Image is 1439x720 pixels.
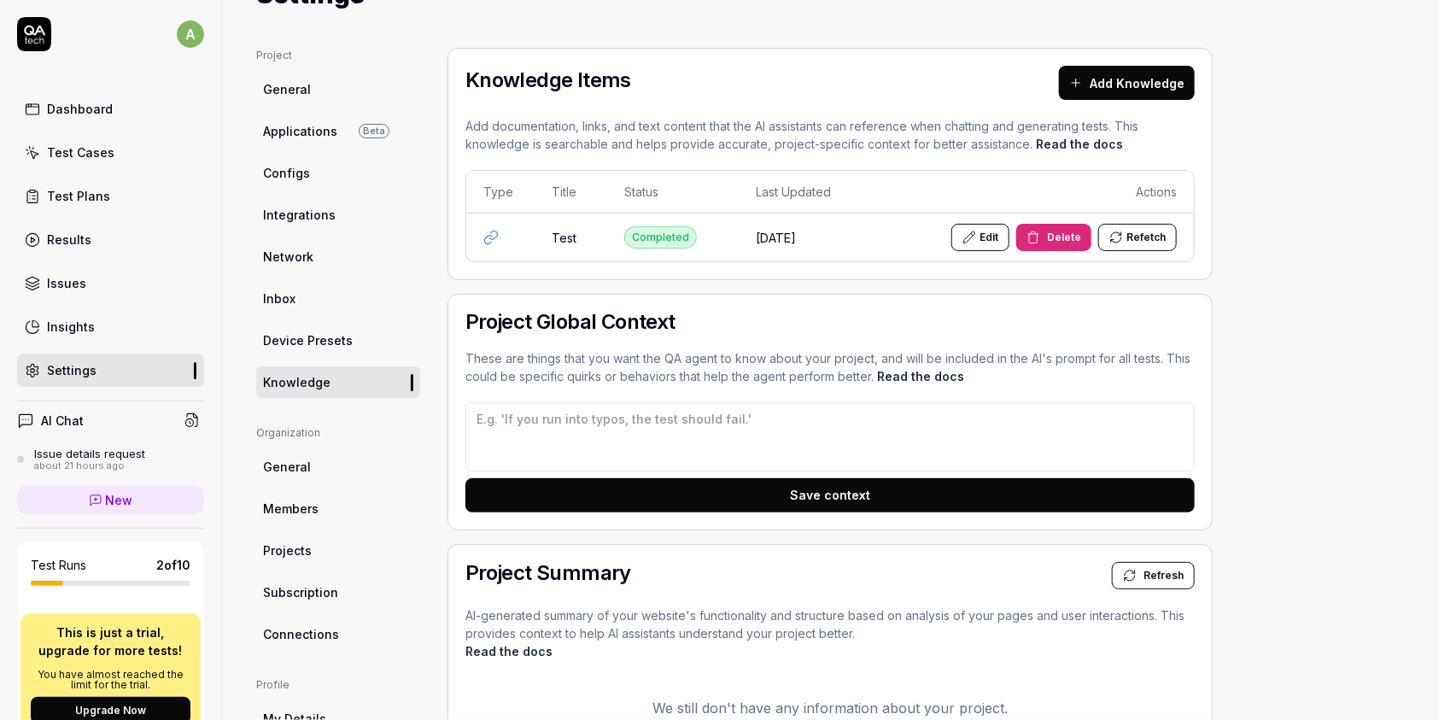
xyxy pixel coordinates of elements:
h2: Project Summary [465,563,631,583]
a: Subscription [256,577,420,608]
td: [DATE] [739,214,874,261]
p: You have almost reached the limit for the trial. [31,670,190,690]
div: Test Cases [47,143,114,161]
div: Results [47,231,91,249]
a: Device Presets [256,325,420,356]
a: Knowledge [256,366,420,398]
button: a [177,17,204,51]
td: Test [535,214,607,261]
th: Last Updated [739,171,874,214]
div: Settings [47,361,97,379]
th: Actions [874,171,1194,214]
a: ApplicationsBeta [256,115,420,147]
a: Integrations [256,199,420,231]
span: Subscription [263,583,338,601]
a: New [17,486,204,514]
p: These are things that you want the QA agent to know about your project, and will be included in t... [465,349,1195,385]
span: General [263,458,311,476]
span: Projects [263,541,312,559]
a: Members [256,493,420,524]
span: Network [263,248,313,266]
a: Read the docs [1036,137,1123,151]
span: Inbox [263,290,295,307]
th: Title [535,171,607,214]
span: Connections [263,625,339,643]
h2: Knowledge Items [465,70,631,91]
div: Project [256,48,420,63]
p: This is just a trial, upgrade for more tests! [31,623,190,659]
th: Type [466,171,535,214]
a: Read the docs [465,644,553,659]
div: Test Plans [47,187,110,205]
span: Knowledge [263,373,331,391]
span: Device Presets [263,331,353,349]
a: Settings [17,354,204,387]
button: Save context [465,478,1195,512]
a: Results [17,223,204,256]
a: Test Plans [17,179,204,213]
a: Insights [17,310,204,343]
button: Edit [951,224,1009,251]
span: General [263,80,311,98]
button: Add Knowledge [1059,66,1195,100]
span: Beta [359,124,389,138]
a: Network [256,241,420,272]
a: Issue details requestabout 21 hours ago [17,447,204,472]
span: Integrations [263,206,336,224]
span: Delete [1047,230,1081,245]
span: Refresh [1144,568,1184,583]
div: Issue details request [34,447,145,460]
h2: Project Global Context [465,312,1195,332]
div: Dashboard [47,100,113,118]
a: Connections [256,618,420,650]
a: Issues [17,266,204,300]
p: Add documentation, links, and text content that the AI assistants can reference when chatting and... [465,117,1195,153]
p: We still don't have any information about your project. [465,698,1195,718]
span: 2 of 10 [156,556,190,574]
div: about 21 hours ago [34,460,145,472]
a: Inbox [256,283,420,314]
p: AI-generated summary of your website's functionality and structure based on analysis of your page... [465,606,1195,660]
div: Profile [256,677,420,693]
a: Dashboard [17,92,204,126]
a: Projects [256,535,420,566]
th: Status [607,171,739,214]
button: Refresh [1112,562,1195,589]
div: Completed [624,226,697,249]
a: Test Cases [17,136,204,169]
div: Issues [47,274,86,292]
h4: AI Chat [41,412,84,430]
span: Applications [263,122,337,140]
a: Configs [256,157,420,189]
div: Insights [47,318,95,336]
a: Read the docs [877,369,964,383]
span: a [177,20,204,48]
button: Delete [1016,224,1091,251]
button: Refetch [1098,224,1177,251]
span: Members [263,500,319,518]
h5: Test Runs [31,558,86,573]
a: General [256,451,420,483]
div: Organization [256,425,420,441]
span: Configs [263,164,310,182]
span: New [106,491,133,509]
a: General [256,73,420,105]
